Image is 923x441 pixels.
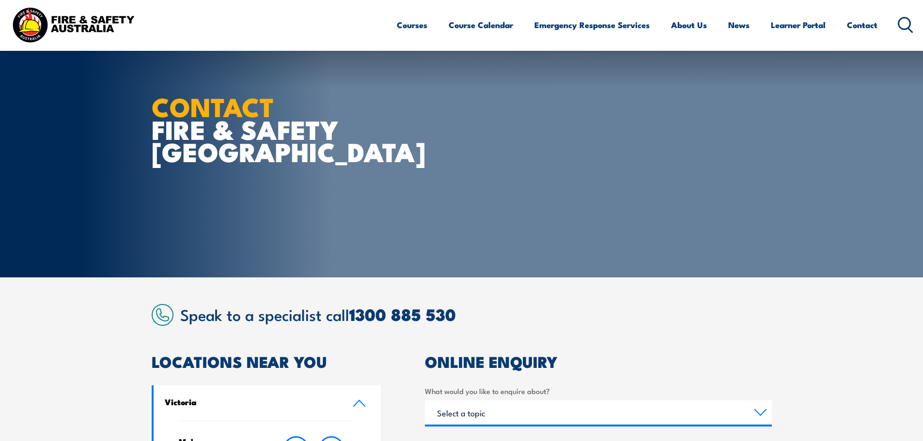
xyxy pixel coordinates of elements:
h1: FIRE & SAFETY [GEOGRAPHIC_DATA] [152,95,391,163]
a: Course Calendar [449,12,513,38]
a: Learner Portal [771,12,826,38]
a: Courses [397,12,427,38]
h2: Speak to a specialist call [180,305,772,323]
h2: ONLINE ENQUIRY [425,354,772,368]
a: About Us [671,12,707,38]
a: Emergency Response Services [534,12,650,38]
strong: CONTACT [152,86,274,126]
a: 1300 885 530 [349,301,456,327]
h2: LOCATIONS NEAR YOU [152,354,381,368]
label: What would you like to enquire about? [425,385,772,396]
a: Victoria [154,385,381,421]
h4: Victoria [165,396,338,407]
a: Contact [847,12,877,38]
a: News [728,12,750,38]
